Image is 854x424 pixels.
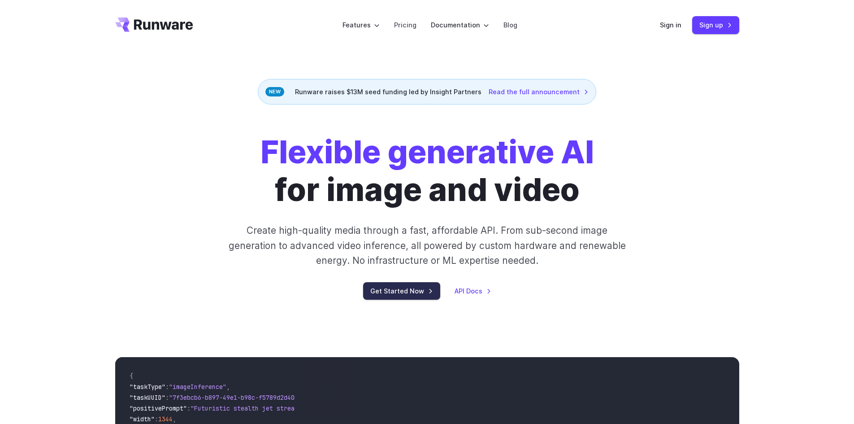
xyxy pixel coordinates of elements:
span: , [173,415,176,423]
span: "7f3ebcb6-b897-49e1-b98c-f5789d2d40d7" [169,393,305,402]
a: Blog [503,20,517,30]
span: 1344 [158,415,173,423]
span: "width" [130,415,155,423]
strong: Flexible generative AI [260,133,594,171]
a: API Docs [455,286,491,296]
label: Documentation [431,20,489,30]
span: "taskUUID" [130,393,165,402]
span: "positivePrompt" [130,404,187,412]
a: Get Started Now [363,282,440,300]
a: Read the full announcement [489,87,589,97]
span: : [187,404,191,412]
a: Sign in [660,20,681,30]
a: Sign up [692,16,739,34]
span: "imageInference" [169,383,226,391]
span: "Futuristic stealth jet streaking through a neon-lit cityscape with glowing purple exhaust" [191,404,517,412]
a: Go to / [115,17,193,32]
span: { [130,372,133,380]
span: "taskType" [130,383,165,391]
div: Runware raises $13M seed funding led by Insight Partners [258,79,596,105]
span: , [226,383,230,391]
span: : [155,415,158,423]
span: : [165,383,169,391]
h1: for image and video [260,133,594,209]
p: Create high-quality media through a fast, affordable API. From sub-second image generation to adv... [227,223,627,268]
label: Features [342,20,380,30]
span: : [165,393,169,402]
a: Pricing [394,20,416,30]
